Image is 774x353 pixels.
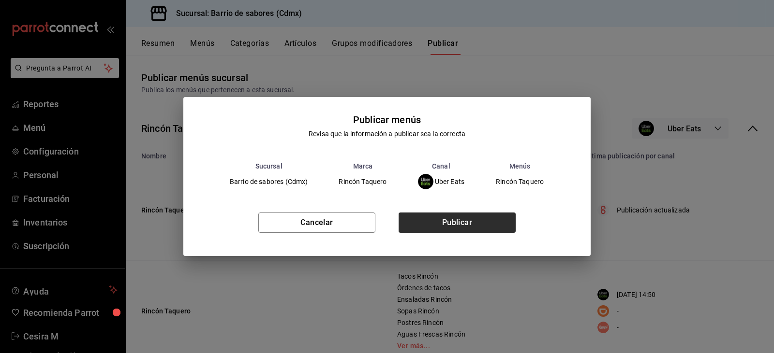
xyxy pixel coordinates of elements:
[480,162,560,170] th: Menús
[399,212,516,233] button: Publicar
[323,162,402,170] th: Marca
[214,162,324,170] th: Sucursal
[323,170,402,193] td: Rincón Taquero
[496,178,544,185] span: Rincón Taquero
[353,113,421,127] div: Publicar menús
[214,170,324,193] td: Barrio de sabores (Cdmx)
[418,174,465,189] div: Uber Eats
[402,162,480,170] th: Canal
[309,129,465,139] div: Revisa que la información a publicar sea la correcta
[258,212,375,233] button: Cancelar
